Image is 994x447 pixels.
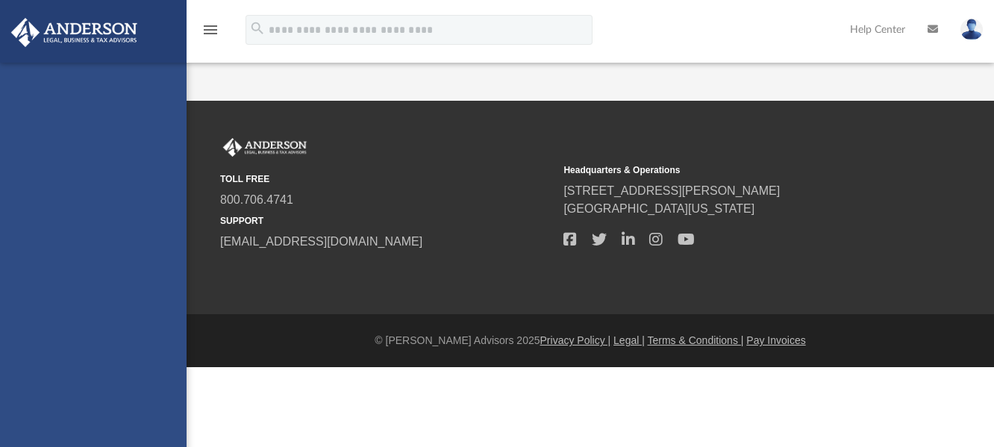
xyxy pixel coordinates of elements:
[249,20,266,37] i: search
[648,334,744,346] a: Terms & Conditions |
[7,18,142,47] img: Anderson Advisors Platinum Portal
[746,334,805,346] a: Pay Invoices
[563,184,780,197] a: [STREET_ADDRESS][PERSON_NAME]
[201,28,219,39] a: menu
[187,333,994,348] div: © [PERSON_NAME] Advisors 2025
[220,235,422,248] a: [EMAIL_ADDRESS][DOMAIN_NAME]
[613,334,645,346] a: Legal |
[960,19,983,40] img: User Pic
[540,334,611,346] a: Privacy Policy |
[220,138,310,157] img: Anderson Advisors Platinum Portal
[220,172,553,186] small: TOLL FREE
[201,21,219,39] i: menu
[563,163,896,177] small: Headquarters & Operations
[220,214,553,228] small: SUPPORT
[563,202,754,215] a: [GEOGRAPHIC_DATA][US_STATE]
[220,193,293,206] a: 800.706.4741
